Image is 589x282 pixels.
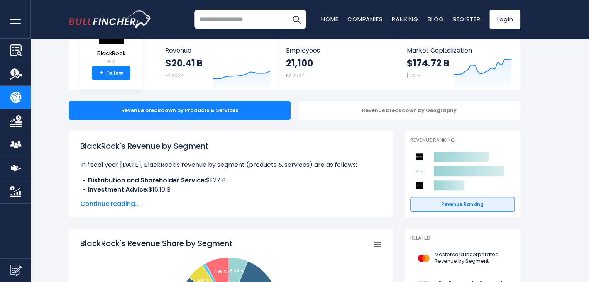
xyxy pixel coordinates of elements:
p: Revenue Ranking [410,137,515,144]
div: Revenue breakdown by Geography [298,101,520,120]
li: $16.10 B [80,185,381,194]
span: BlackRock [97,50,125,57]
span: Revenue [165,47,271,54]
strong: + [100,70,103,76]
span: Employees [286,47,391,54]
a: Companies [347,15,383,23]
span: Mastercard Incorporated Revenue by Segment [435,251,510,265]
small: [DATE] [407,72,421,79]
img: BlackRock competitors logo [414,152,424,162]
img: Blackstone competitors logo [414,180,424,190]
li: $1.27 B [80,176,381,185]
div: Revenue breakdown by Products & Services [69,101,291,120]
a: Revenue Ranking [410,197,515,212]
a: Revenue $20.41 B FY 2024 [157,40,278,90]
img: MA logo [415,250,432,267]
strong: 21,100 [286,57,313,69]
a: Mastercard Incorporated Revenue by Segment [410,248,515,269]
a: Home [321,15,338,23]
strong: $20.41 B [165,57,203,69]
a: Login [489,10,520,29]
a: Market Capitalization $174.72 B [DATE] [399,40,520,90]
span: Continue reading... [80,199,381,209]
h1: BlackRock's Revenue by Segment [80,140,381,152]
a: Ranking [392,15,418,23]
a: Employees 21,100 FY 2024 [278,40,398,90]
small: FY 2024 [286,72,305,79]
a: Blog [427,15,443,23]
strong: $174.72 B [407,57,449,69]
b: Investment Advice: [88,185,149,194]
img: Apollo Global Management competitors logo [414,166,424,176]
button: Search [287,10,306,29]
b: Distribution and Shareholder Service: [88,176,206,185]
small: BLK [97,58,125,65]
img: bullfincher logo [69,10,152,28]
a: Go to homepage [69,10,152,28]
tspan: BlackRock's Revenue Share by Segment [80,238,232,249]
small: FY 2024 [165,72,184,79]
a: Register [453,15,480,23]
a: +Follow [92,66,130,80]
a: BlackRock BLK [97,18,126,66]
p: Related [410,235,515,241]
span: Market Capitalization [407,47,512,54]
tspan: 7.86 % [213,268,227,274]
p: In fiscal year [DATE], BlackRock's revenue by segment (products & services) are as follows: [80,160,381,170]
tspan: 6.24 % [230,268,244,274]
